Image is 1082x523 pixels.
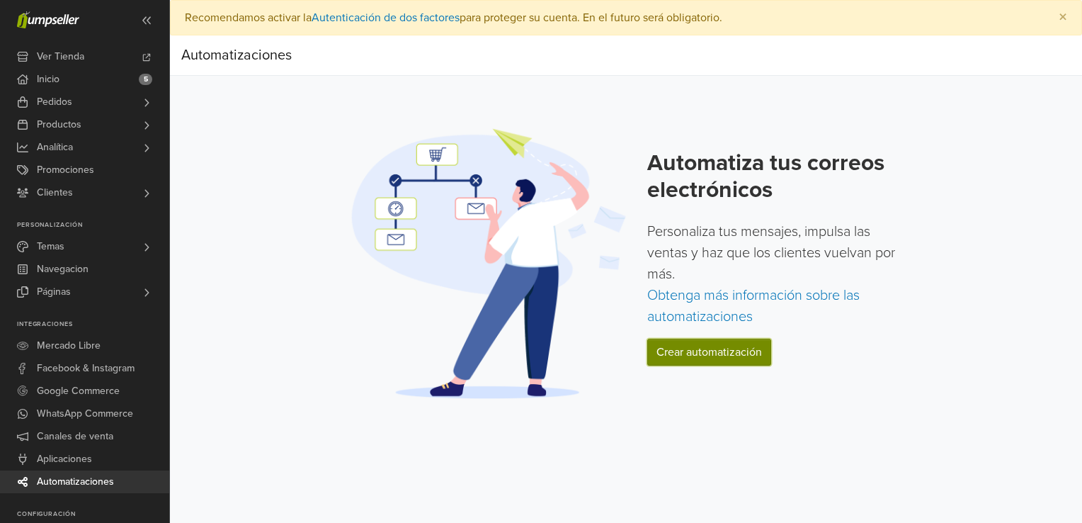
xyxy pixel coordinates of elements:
span: Automatizaciones [37,471,114,493]
span: Clientes [37,181,73,204]
a: Autenticación de dos factores [312,11,460,25]
p: Configuración [17,510,169,519]
p: Personaliza tus mensajes, impulsa las ventas y haz que los clientes vuelvan por más. [647,221,906,327]
span: Analítica [37,136,73,159]
span: Pedidos [37,91,72,113]
span: Ver Tienda [37,45,84,68]
a: Crear automatización [647,339,771,366]
span: Temas [37,235,64,258]
span: Productos [37,113,81,136]
span: Google Commerce [37,380,120,403]
a: Obtenga más información sobre las automatizaciones [647,287,860,325]
span: Páginas [37,281,71,303]
h2: Automatiza tus correos electrónicos [647,150,906,204]
span: 5 [139,74,152,85]
p: Integraciones [17,320,169,329]
span: Facebook & Instagram [37,357,135,380]
div: Automatizaciones [181,41,292,69]
img: Automation [347,127,630,400]
span: Canales de venta [37,425,113,448]
span: Promociones [37,159,94,181]
span: × [1059,7,1067,28]
p: Personalización [17,221,169,230]
span: WhatsApp Commerce [37,403,133,425]
button: Close [1044,1,1081,35]
span: Navegacion [37,258,89,281]
span: Aplicaciones [37,448,92,471]
span: Mercado Libre [37,334,101,357]
span: Inicio [37,68,59,91]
